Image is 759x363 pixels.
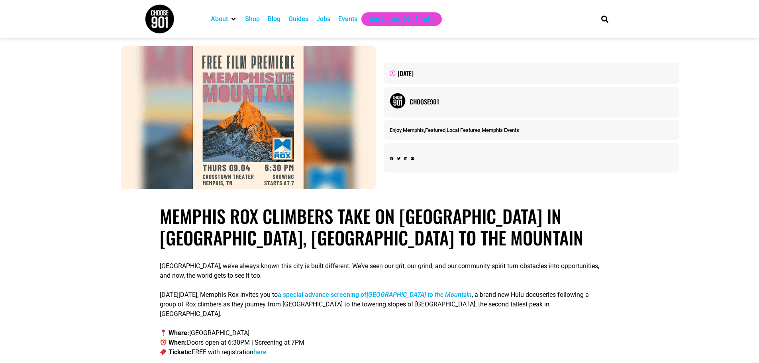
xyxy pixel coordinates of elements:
[160,290,599,319] p: [DATE][DATE], Memphis Rox invites you to , a brand-new Hulu docuseries following a group of Rox c...
[598,12,611,26] div: Search
[390,93,406,109] img: Picture of Choose901
[211,14,228,24] a: About
[390,156,394,161] div: Share on facebook
[425,127,445,133] a: Featured
[447,127,481,133] a: Local Features
[121,46,376,189] img: Poster for the free Memphis screening of "Memphis to the Mountain" at Crosstown Theater, TN, on T...
[410,97,673,106] a: Choose901
[390,127,424,133] a: Enjoy Memphis
[160,328,599,357] p: [GEOGRAPHIC_DATA] Doors open at 6:30PM | Screening at 7PM FREE with registration
[160,349,167,355] img: 🎟️
[288,14,308,24] a: Guides
[404,156,407,161] div: Share on linkedin
[338,14,357,24] a: Events
[207,12,241,26] div: About
[169,348,192,356] strong: Tickets:
[316,14,330,24] a: Jobs
[160,339,167,345] img: ⏰
[482,127,519,133] a: Memphis Events
[278,291,472,298] a: a special advance screening of[GEOGRAPHIC_DATA] to the Mountain
[369,14,434,24] a: Get Choose901 Emails
[367,291,472,298] em: [GEOGRAPHIC_DATA] to the Mountain
[253,348,267,356] a: here
[397,156,401,161] div: Share on twitter
[398,69,414,78] time: [DATE]
[245,14,260,24] a: Shop
[390,127,519,133] span: , , ,
[411,156,414,161] div: Share on email
[207,12,588,26] nav: Main nav
[160,205,599,248] h1: Memphis Rox Climbers Take on [GEOGRAPHIC_DATA] in [GEOGRAPHIC_DATA], [GEOGRAPHIC_DATA] to the Mou...
[169,329,189,337] strong: Where:
[268,14,280,24] a: Blog
[160,330,167,336] img: 📍
[160,261,599,281] p: [GEOGRAPHIC_DATA], we’ve always known this city is built different. We’ve seen our grit, our grin...
[169,339,187,346] strong: When:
